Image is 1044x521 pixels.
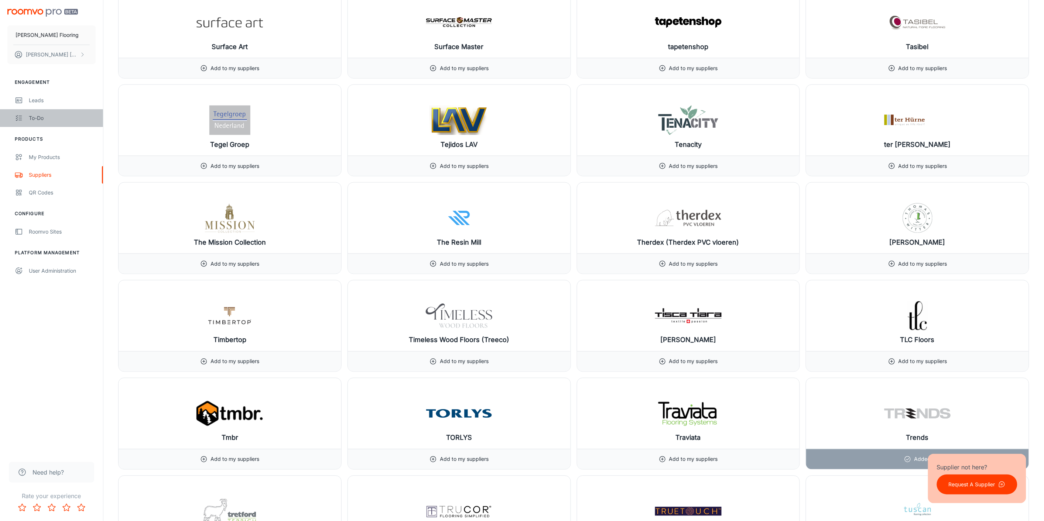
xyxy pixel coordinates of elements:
[669,64,718,72] p: Add to my suppliers
[7,45,96,64] button: [PERSON_NAME] [PERSON_NAME]
[660,335,716,345] h6: [PERSON_NAME]
[196,399,263,428] img: Tmbr
[655,106,722,135] img: Tenacity
[906,433,929,443] h6: Trends
[426,106,492,135] img: Tejidos LAV
[937,475,1017,494] button: Request A Supplier
[655,203,722,233] img: Therdex (Therdex PVC vloeren)
[32,468,64,477] span: Need help?
[949,480,995,489] p: Request A Supplier
[898,64,947,72] p: Add to my suppliers
[196,106,263,135] img: Tegel Groep
[426,301,492,331] img: Timeless Wood Floors (Treeco)
[669,455,718,463] p: Add to my suppliers
[210,162,259,170] p: Add to my suppliers
[213,335,246,345] h6: Timbertop
[210,260,259,268] p: Add to my suppliers
[29,228,96,236] div: Roomvo Sites
[669,358,718,366] p: Add to my suppliers
[30,500,44,515] button: Rate 2 star
[29,153,96,161] div: My Products
[669,162,718,170] p: Add to my suppliers
[884,139,951,150] h6: ter [PERSON_NAME]
[441,139,477,150] h6: Tejidos LAV
[196,203,263,233] img: The Mission Collection
[29,189,96,197] div: QR Codes
[884,203,951,233] img: Thomas Witter
[440,358,489,366] p: Add to my suppliers
[44,500,59,515] button: Rate 3 star
[669,260,718,268] p: Add to my suppliers
[74,500,89,515] button: Rate 5 star
[7,9,78,17] img: Roomvo PRO Beta
[884,301,951,331] img: TLC Floors
[937,463,1017,472] p: Supplier not here?
[426,399,492,428] img: TORLYS
[440,260,489,268] p: Add to my suppliers
[210,455,259,463] p: Add to my suppliers
[906,42,929,52] h6: Tasibel
[435,42,484,52] h6: Surface Master
[440,455,489,463] p: Add to my suppliers
[898,162,947,170] p: Add to my suppliers
[675,139,702,150] h6: Tenacity
[15,500,30,515] button: Rate 1 star
[884,8,951,37] img: Tasibel
[440,64,489,72] p: Add to my suppliers
[196,301,263,331] img: Timbertop
[637,237,739,248] h6: Therdex (Therdex PVC vloeren)
[409,335,509,345] h6: Timeless Wood Floors (Treeco)
[900,335,935,345] h6: TLC Floors
[210,358,259,366] p: Add to my suppliers
[212,42,248,52] h6: Surface Art
[655,399,722,428] img: Traviata
[16,31,79,39] p: [PERSON_NAME] Flooring
[898,358,947,366] p: Add to my suppliers
[426,8,492,37] img: Surface Master
[6,491,97,500] p: Rate your experience
[655,301,722,331] img: Tisca
[59,500,74,515] button: Rate 4 star
[196,8,263,37] img: Surface Art
[668,42,708,52] h6: tapetenshop
[29,96,96,104] div: Leads
[26,51,78,59] p: [PERSON_NAME] [PERSON_NAME]
[890,237,945,248] h6: [PERSON_NAME]
[29,267,96,275] div: User Administration
[914,455,931,463] p: Added
[437,237,481,248] h6: The Resin Mill
[210,139,249,150] h6: Tegel Groep
[426,203,492,233] img: The Resin Mill
[29,114,96,122] div: To-do
[884,106,951,135] img: ter Hurne
[29,171,96,179] div: Suppliers
[440,162,489,170] p: Add to my suppliers
[676,433,701,443] h6: Traviata
[222,433,238,443] h6: Tmbr
[210,64,259,72] p: Add to my suppliers
[884,399,951,428] img: Trends
[194,237,266,248] h6: The Mission Collection
[655,8,722,37] img: tapetenshop
[898,260,947,268] p: Add to my suppliers
[446,433,472,443] h6: TORLYS
[7,25,96,45] button: [PERSON_NAME] Flooring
